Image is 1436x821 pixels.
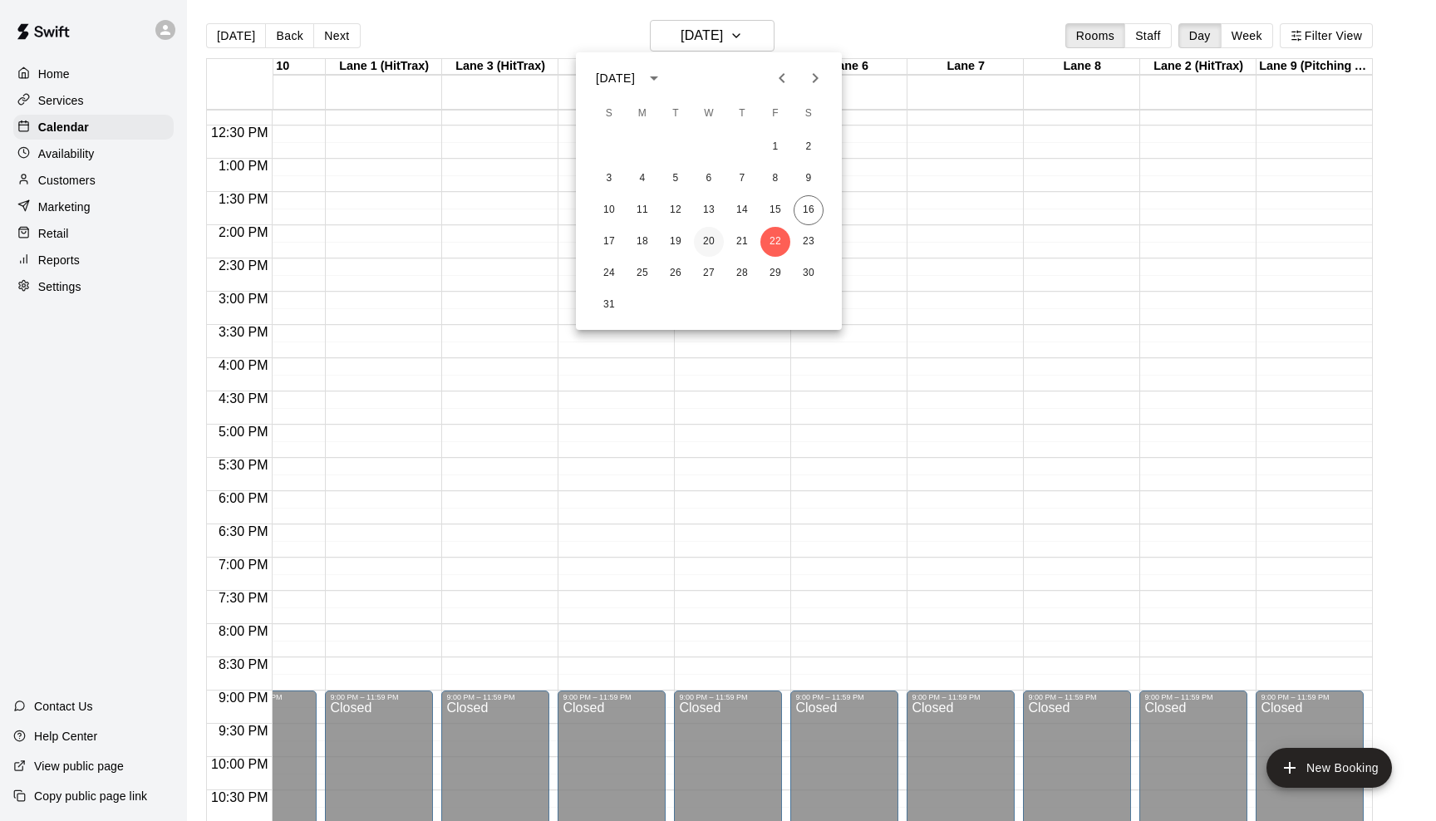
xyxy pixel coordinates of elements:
[594,97,624,130] span: Sunday
[760,227,790,257] button: 22
[594,195,624,225] button: 10
[760,97,790,130] span: Friday
[661,164,691,194] button: 5
[727,164,757,194] button: 7
[694,97,724,130] span: Wednesday
[694,195,724,225] button: 13
[627,227,657,257] button: 18
[794,164,824,194] button: 9
[661,227,691,257] button: 19
[794,97,824,130] span: Saturday
[794,132,824,162] button: 2
[694,258,724,288] button: 27
[596,70,635,87] div: [DATE]
[727,97,757,130] span: Thursday
[760,258,790,288] button: 29
[760,132,790,162] button: 1
[794,227,824,257] button: 23
[794,195,824,225] button: 16
[760,195,790,225] button: 15
[694,164,724,194] button: 6
[727,258,757,288] button: 28
[640,64,668,92] button: calendar view is open, switch to year view
[594,164,624,194] button: 3
[794,258,824,288] button: 30
[765,61,799,95] button: Previous month
[661,258,691,288] button: 26
[627,195,657,225] button: 11
[627,164,657,194] button: 4
[594,227,624,257] button: 17
[727,227,757,257] button: 21
[661,195,691,225] button: 12
[799,61,832,95] button: Next month
[694,227,724,257] button: 20
[627,258,657,288] button: 25
[627,97,657,130] span: Monday
[760,164,790,194] button: 8
[594,258,624,288] button: 24
[661,97,691,130] span: Tuesday
[594,290,624,320] button: 31
[727,195,757,225] button: 14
